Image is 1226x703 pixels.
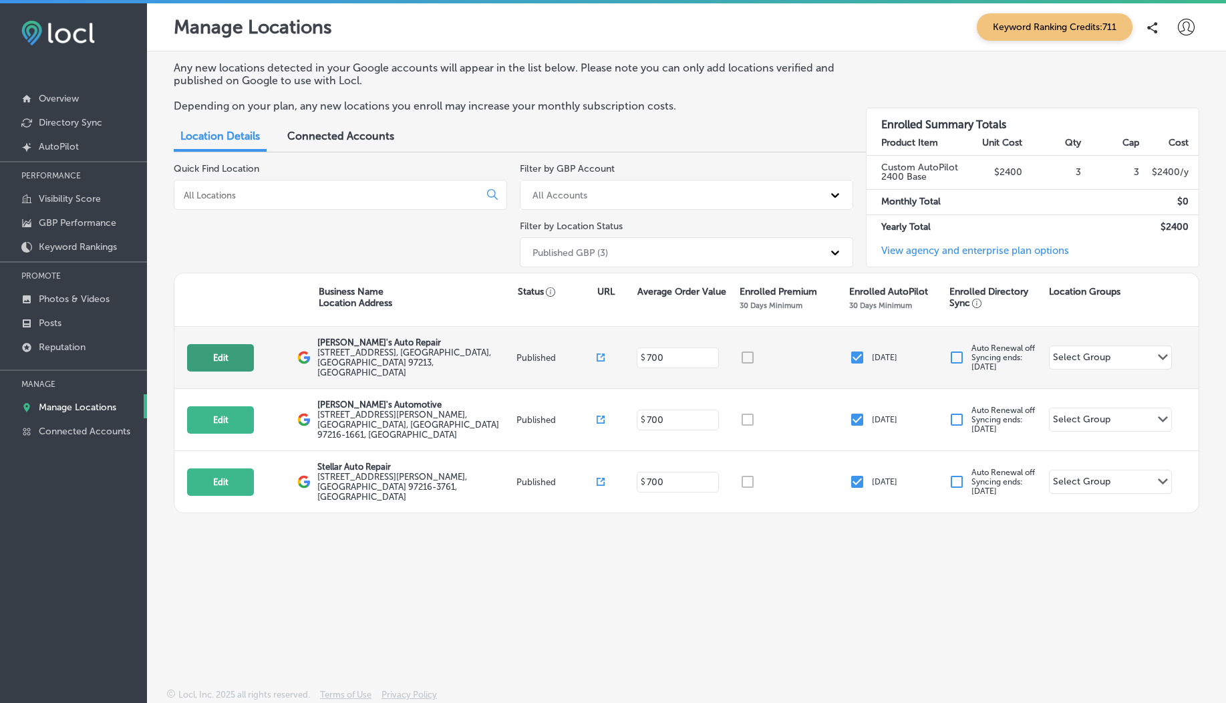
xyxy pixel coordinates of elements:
[516,415,597,425] p: Published
[174,100,840,112] p: Depending on your plan, any new locations you enroll may increase your monthly subscription costs.
[971,477,1023,496] span: Syncing ends: [DATE]
[1053,414,1110,429] div: Select Group
[872,477,897,486] p: [DATE]
[180,130,260,142] span: Location Details
[182,189,476,201] input: All Locations
[297,475,311,488] img: logo
[849,286,928,297] p: Enrolled AutoPilot
[1053,351,1110,367] div: Select Group
[39,241,117,253] p: Keyword Rankings
[1140,155,1199,189] td: $ 2400 /y
[39,317,61,329] p: Posts
[174,163,259,174] label: Quick Find Location
[1140,131,1199,156] th: Cost
[867,155,964,189] td: Custom AutoPilot 2400 Base
[867,108,1199,131] h3: Enrolled Summary Totals
[317,472,514,502] label: [STREET_ADDRESS][PERSON_NAME] , [GEOGRAPHIC_DATA] 97216-3761, [GEOGRAPHIC_DATA]
[39,217,116,229] p: GBP Performance
[964,155,1023,189] td: $2400
[867,245,1069,267] a: View agency and enterprise plan options
[641,477,645,486] p: $
[867,190,964,215] td: Monthly Total
[597,286,615,297] p: URL
[1053,476,1110,491] div: Select Group
[518,286,597,297] p: Status
[39,193,101,204] p: Visibility Score
[39,117,102,128] p: Directory Sync
[532,247,608,258] div: Published GBP (3)
[1082,155,1140,189] td: 3
[849,301,912,310] p: 30 Days Minimum
[740,301,802,310] p: 30 Days Minimum
[977,13,1132,41] span: Keyword Ranking Credits: 711
[187,344,254,372] button: Edit
[39,426,130,437] p: Connected Accounts
[641,415,645,424] p: $
[39,293,110,305] p: Photos & Videos
[1023,155,1082,189] td: 3
[39,141,79,152] p: AutoPilot
[1049,286,1120,297] p: Location Groups
[317,462,514,472] p: Stellar Auto Repair
[516,353,597,363] p: Published
[740,286,817,297] p: Enrolled Premium
[971,468,1035,496] p: Auto Renewal off
[872,415,897,424] p: [DATE]
[187,406,254,434] button: Edit
[971,353,1023,372] span: Syncing ends: [DATE]
[516,477,597,487] p: Published
[637,286,726,297] p: Average Order Value
[317,400,514,410] p: [PERSON_NAME]'s Automotive
[39,402,116,413] p: Manage Locations
[1140,190,1199,215] td: $ 0
[971,406,1035,434] p: Auto Renewal off
[532,189,587,200] div: All Accounts
[971,343,1035,372] p: Auto Renewal off
[1023,131,1082,156] th: Qty
[287,130,394,142] span: Connected Accounts
[1140,215,1199,239] td: $ 2400
[949,286,1042,309] p: Enrolled Directory Sync
[317,337,514,347] p: [PERSON_NAME]'s Auto Repair
[39,93,79,104] p: Overview
[520,163,615,174] label: Filter by GBP Account
[520,221,623,232] label: Filter by Location Status
[187,468,254,496] button: Edit
[964,131,1023,156] th: Unit Cost
[317,347,514,378] label: [STREET_ADDRESS] , [GEOGRAPHIC_DATA], [GEOGRAPHIC_DATA] 97213, [GEOGRAPHIC_DATA]
[174,16,332,38] p: Manage Locations
[971,415,1023,434] span: Syncing ends: [DATE]
[39,341,86,353] p: Reputation
[319,286,392,309] p: Business Name Location Address
[1082,131,1140,156] th: Cap
[21,21,95,45] img: fda3e92497d09a02dc62c9cd864e3231.png
[297,413,311,426] img: logo
[297,351,311,364] img: logo
[872,353,897,362] p: [DATE]
[881,137,938,148] strong: Product Item
[867,215,964,239] td: Yearly Total
[178,690,310,700] p: Locl, Inc. 2025 all rights reserved.
[317,410,514,440] label: [STREET_ADDRESS][PERSON_NAME] , [GEOGRAPHIC_DATA], [GEOGRAPHIC_DATA] 97216-1661, [GEOGRAPHIC_DATA]
[174,61,840,87] p: Any new locations detected in your Google accounts will appear in the list below. Please note you...
[641,353,645,362] p: $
